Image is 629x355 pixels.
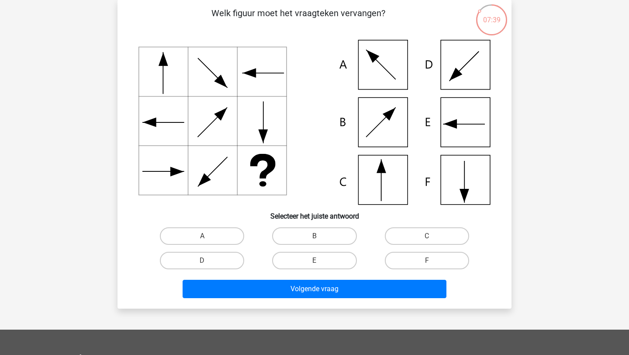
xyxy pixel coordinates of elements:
[183,280,447,298] button: Volgende vraag
[160,252,244,269] label: D
[475,3,508,25] div: 07:39
[385,252,469,269] label: F
[131,205,498,220] h6: Selecteer het juiste antwoord
[160,227,244,245] label: A
[385,227,469,245] label: C
[272,252,356,269] label: E
[272,227,356,245] label: B
[131,7,465,33] p: Welk figuur moet het vraagteken vervangen?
